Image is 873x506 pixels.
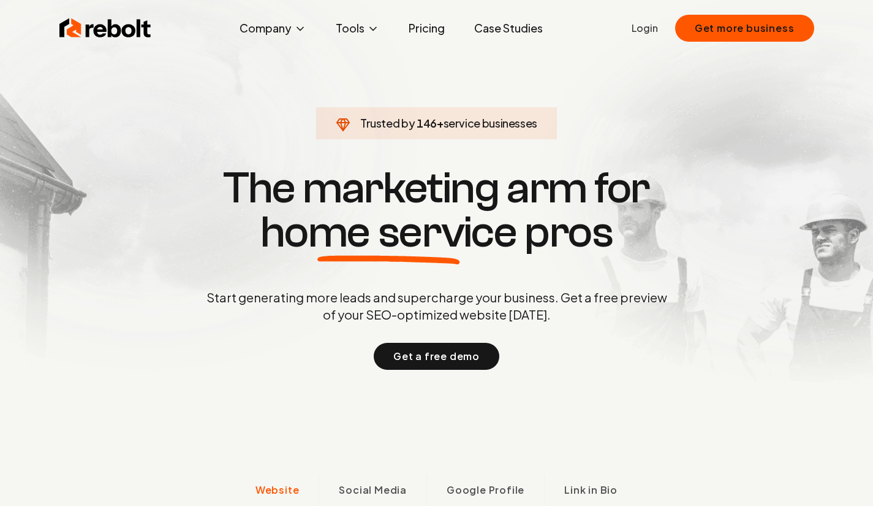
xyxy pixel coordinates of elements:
[143,166,731,255] h1: The marketing arm for pros
[204,289,670,323] p: Start generating more leads and supercharge your business. Get a free preview of your SEO-optimiz...
[255,483,300,497] span: Website
[417,115,437,132] span: 146
[447,483,524,497] span: Google Profile
[399,16,455,40] a: Pricing
[59,16,151,40] img: Rebolt Logo
[374,343,499,370] button: Get a free demo
[230,16,316,40] button: Company
[675,15,814,42] button: Get more business
[632,21,658,36] a: Login
[339,483,407,497] span: Social Media
[326,16,389,40] button: Tools
[464,16,553,40] a: Case Studies
[360,116,415,130] span: Trusted by
[260,210,517,255] span: home service
[564,483,618,497] span: Link in Bio
[444,116,538,130] span: service businesses
[437,116,444,130] span: +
